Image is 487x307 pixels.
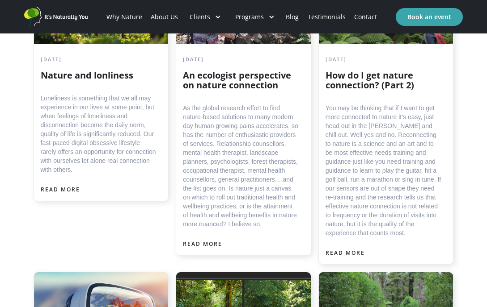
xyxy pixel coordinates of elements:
div: [DATE] [326,55,442,64]
h2: Nature and lonliness [41,71,157,80]
div: Programs [235,12,264,21]
div: You may be thinking that if I want to get more connected to nature it’s easy, just head out in th... [326,104,442,237]
a: Book an event [396,8,463,26]
div: Clients [182,2,228,32]
a: Contact [350,2,381,32]
div: [DATE] [41,55,157,64]
div: Loneliness is something that we all may experience in our lives at some point, but when feelings ... [41,94,157,174]
div: [DATE] [183,55,300,64]
a: Testimonials [303,2,350,32]
a: READ MORE [41,185,80,194]
a: Blog [282,2,303,32]
a: Why Nature [102,2,146,32]
div: Clients [190,12,210,21]
h2: An ecologist perspective on nature connection [183,71,300,90]
h2: How do I get nature connection? (Part 2) [326,71,442,90]
a: READ MORE [183,240,222,249]
div: As the global research effort to find nature-based solutions to many modern day human growing pai... [183,104,300,228]
a: READ MORE [326,249,365,257]
div: Programs [228,2,282,32]
a: About Us [147,2,182,32]
a: home [24,7,91,27]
